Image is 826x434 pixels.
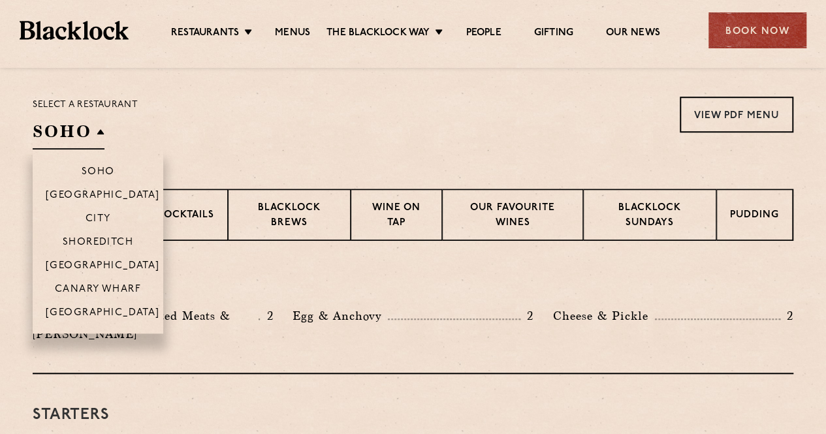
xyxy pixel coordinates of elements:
p: Cheese & Pickle [553,307,655,325]
p: City [86,213,111,226]
div: Book Now [708,12,806,48]
p: Blacklock Brews [242,201,337,232]
p: Shoreditch [63,237,134,250]
p: 2 [260,307,273,324]
a: Gifting [534,27,573,41]
p: Canary Wharf [55,284,141,297]
p: Blacklock Sundays [597,201,703,232]
p: Pudding [730,208,779,225]
a: The Blacklock Way [326,27,430,41]
p: [GEOGRAPHIC_DATA] [46,307,160,320]
h2: SOHO [33,120,104,149]
p: Wine on Tap [364,201,428,232]
p: [GEOGRAPHIC_DATA] [46,260,160,273]
a: Restaurants [171,27,239,41]
a: View PDF Menu [680,97,793,132]
p: Select a restaurant [33,97,138,114]
p: 2 [520,307,533,324]
img: BL_Textured_Logo-footer-cropped.svg [20,21,129,39]
p: Soho [82,166,115,179]
h3: Pre Chop Bites [33,273,793,290]
a: Menus [275,27,310,41]
a: People [466,27,501,41]
p: Our favourite wines [456,201,569,232]
p: Egg & Anchovy [293,307,388,325]
p: Cocktails [156,208,214,225]
h3: Starters [33,407,793,424]
p: 2 [780,307,793,324]
p: [GEOGRAPHIC_DATA] [46,190,160,203]
a: Our News [606,27,660,41]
